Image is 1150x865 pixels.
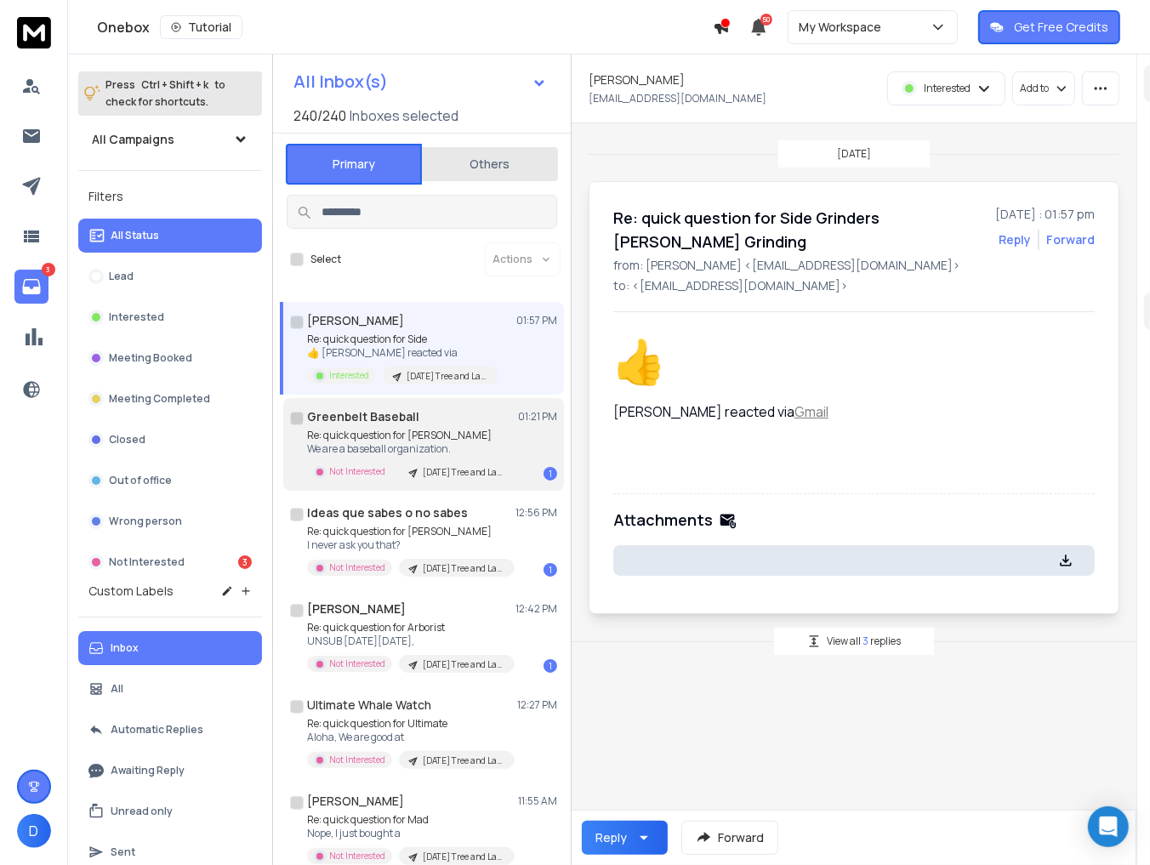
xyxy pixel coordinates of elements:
h1: [PERSON_NAME] [307,793,404,810]
button: D [17,814,51,848]
button: Reply [582,821,668,855]
p: My Workspace [799,19,888,36]
div: Open Intercom Messenger [1088,806,1129,847]
p: [DATE] [837,147,871,161]
p: Wrong person [109,515,182,528]
p: Not Interested [329,657,385,670]
p: Meeting Booked [109,351,192,365]
button: Closed [78,423,262,457]
a: Gmail [794,402,828,421]
p: Add to [1020,82,1049,95]
h3: Inboxes selected [350,105,458,126]
a: 3 [14,270,48,304]
button: Meeting Booked [78,341,262,375]
p: Interested [924,82,971,95]
button: Lead [78,259,262,293]
p: Sent [111,845,135,859]
h1: Ideas que sabes o no sabes [307,504,468,521]
p: Lead [109,270,134,283]
p: Press to check for shortcuts. [105,77,225,111]
button: Reply [999,231,1031,248]
p: 👍 [613,329,1081,393]
p: 👍 [PERSON_NAME] reacted via [307,346,498,360]
p: Interested [329,369,369,382]
span: 240 / 240 [293,105,346,126]
span: Ctrl + Shift + k [139,75,211,94]
h1: [PERSON_NAME] [307,600,406,617]
p: Not Interested [329,754,385,766]
p: 01:57 PM [516,314,557,327]
button: Tutorial [160,15,242,39]
p: Not Interested [329,850,385,862]
div: 1 [544,467,557,481]
p: Automatic Replies [111,723,203,737]
button: All Inbox(s) [280,65,561,99]
button: All [78,672,262,706]
button: Interested [78,300,262,334]
p: 12:27 PM [517,698,557,712]
p: Unread only [111,805,173,818]
h1: [PERSON_NAME] [589,71,685,88]
p: Re: quick question for Arborist [307,621,511,635]
label: Select [310,253,341,266]
p: Awaiting Reply [111,764,185,777]
div: Forward [1046,231,1095,248]
p: 01:21 PM [518,410,557,424]
h1: Attachments [613,508,713,532]
p: Meeting Completed [109,392,210,406]
p: Interested [109,310,164,324]
p: Re: quick question for Mad [307,813,511,827]
p: I never ask you that? [307,538,511,552]
p: Re: quick question for Side [307,333,498,346]
h3: Filters [78,185,262,208]
button: Forward [681,821,778,855]
button: Meeting Completed [78,382,262,416]
p: All [111,682,123,696]
p: 12:56 PM [515,506,557,520]
span: 3 [863,634,871,648]
button: Automatic Replies [78,713,262,747]
p: Re: quick question for [PERSON_NAME] [307,525,511,538]
p: 11:55 AM [518,794,557,808]
p: Re: quick question for Ultimate [307,717,511,731]
h1: Ultimate Whale Watch [307,697,431,714]
p: Out of office [109,474,172,487]
h1: All Inbox(s) [293,73,388,90]
p: 12:42 PM [515,602,557,616]
p: Inbox [111,641,139,655]
h1: [PERSON_NAME] [307,312,404,329]
button: All Campaigns [78,122,262,156]
button: Others [422,145,558,183]
p: [DATE] Tree and Landscaping [407,370,488,383]
p: We are a baseball organization. [307,442,511,456]
p: from: [PERSON_NAME] <[EMAIL_ADDRESS][DOMAIN_NAME]> [613,257,1095,274]
button: Wrong person [78,504,262,538]
p: [EMAIL_ADDRESS][DOMAIN_NAME] [589,92,766,105]
button: Out of office [78,464,262,498]
div: 3 [238,555,252,569]
p: Not Interested [329,561,385,574]
div: Onebox [97,15,713,39]
p: to: <[EMAIL_ADDRESS][DOMAIN_NAME]> [613,277,1095,294]
button: Primary [286,144,422,185]
p: All Status [111,229,159,242]
p: [DATE] Tree and Landscaping [423,562,504,575]
h1: Re: quick question for Side Grinders [PERSON_NAME] Grinding [613,206,985,253]
p: 3 [42,263,55,276]
p: [DATE] : 01:57 pm [995,206,1095,223]
p: [PERSON_NAME] reacted via [613,401,1081,422]
p: Not Interested [109,555,185,569]
h1: All Campaigns [92,131,174,148]
p: Get Free Credits [1014,19,1108,36]
p: Closed [109,433,145,447]
h1: Greenbelt Baseball [307,408,419,425]
h3: Custom Labels [88,583,174,600]
button: All Status [78,219,262,253]
button: Get Free Credits [978,10,1120,44]
p: Aloha, We are good at [307,731,511,744]
div: 1 [544,563,557,577]
p: View all replies [828,635,902,648]
p: [DATE] Tree and Landscaping [423,466,504,479]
